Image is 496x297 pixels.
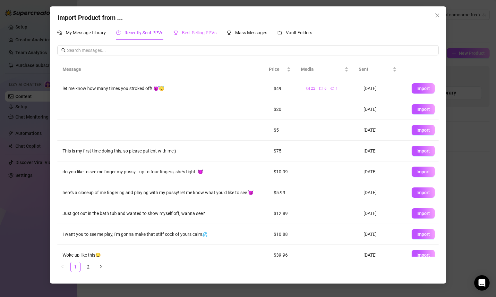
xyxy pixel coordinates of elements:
span: Import [416,86,430,91]
span: 6 [324,86,327,92]
span: Import [416,128,430,133]
span: video-camera [319,87,323,90]
span: Media [301,66,343,73]
td: [DATE] [358,161,406,182]
li: Previous Page [57,262,68,272]
td: [DATE] [358,224,406,245]
span: close [435,13,440,18]
div: I want you to see me play, I'm gonna make that stiff cock of yours calm💦 [63,231,264,238]
a: 1 [71,262,80,272]
div: Open Intercom Messenger [474,275,490,291]
div: Woke up like this😏 [63,252,264,259]
td: $49 [269,78,301,99]
button: Import [412,208,435,219]
span: comment [57,30,62,35]
span: Close [432,13,442,18]
td: $12.89 [269,203,301,224]
div: let me know how many times you stroked off! 😈😇 [63,85,264,92]
button: Import [412,167,435,177]
button: Import [412,125,435,135]
span: 1 [336,86,338,92]
button: left [57,262,68,272]
td: $10.88 [269,224,301,245]
span: Import [416,169,430,174]
div: Just got out in the bath tub and wanted to show myself off, wanna see? [63,210,264,217]
button: Import [412,83,435,94]
td: $5 [269,120,301,141]
li: Next Page [96,262,106,272]
span: Import [416,148,430,153]
span: right [99,265,103,268]
button: Import [412,146,435,156]
span: Import [416,190,430,195]
a: 2 [83,262,93,272]
td: [DATE] [358,78,406,99]
button: Import [412,104,435,114]
th: Message [57,61,264,78]
button: Import [412,250,435,260]
td: $75 [269,141,301,161]
span: Best Selling PPVs [182,30,217,35]
button: right [96,262,106,272]
th: Media [296,61,354,78]
td: $10.99 [269,161,301,182]
span: Import [416,211,430,216]
span: Import [416,232,430,237]
td: [DATE] [358,141,406,161]
div: This is my first time doing this, so please patient with me:) [63,147,264,154]
li: 1 [70,262,81,272]
td: $39.96 [269,245,301,266]
span: 22 [311,86,315,92]
span: left [61,265,64,268]
span: My Message Library [66,30,106,35]
span: Import Product from ... [57,14,123,21]
button: Import [412,187,435,198]
span: Mass Messages [235,30,267,35]
div: here's a closeup of me fingering and playing with my pussy! let me know what you'd like to see 😈 [63,189,264,196]
td: $20 [269,99,301,120]
button: Close [432,10,442,21]
input: Search messages... [67,47,435,54]
th: Price [264,61,296,78]
button: Import [412,229,435,239]
td: [DATE] [358,203,406,224]
span: Price [269,66,286,73]
td: [DATE] [358,245,406,266]
span: Recently Sent PPVs [124,30,163,35]
span: Vault Folders [286,30,312,35]
span: picture [306,87,310,90]
span: search [61,48,66,53]
span: history [116,30,121,35]
span: folder [278,30,282,35]
div: do you like to see me finger my pussy...up to four fingers, she's tight! 😈 [63,168,264,175]
span: Sent [359,66,391,73]
td: [DATE] [358,99,406,120]
span: Import [416,252,430,258]
td: $5.99 [269,182,301,203]
td: [DATE] [358,182,406,203]
span: trophy [174,30,178,35]
span: trophy [227,30,231,35]
span: Import [416,107,430,112]
span: eye [330,87,334,90]
td: [DATE] [358,120,406,141]
th: Sent [354,61,402,78]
